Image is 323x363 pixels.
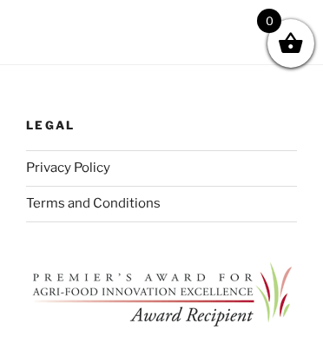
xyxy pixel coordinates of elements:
nav: Legal [26,150,297,222]
a: Privacy Policy [26,160,110,175]
a: Terms and Conditions [26,195,161,211]
h2: Legal [26,117,297,133]
span: 0 [257,9,281,33]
